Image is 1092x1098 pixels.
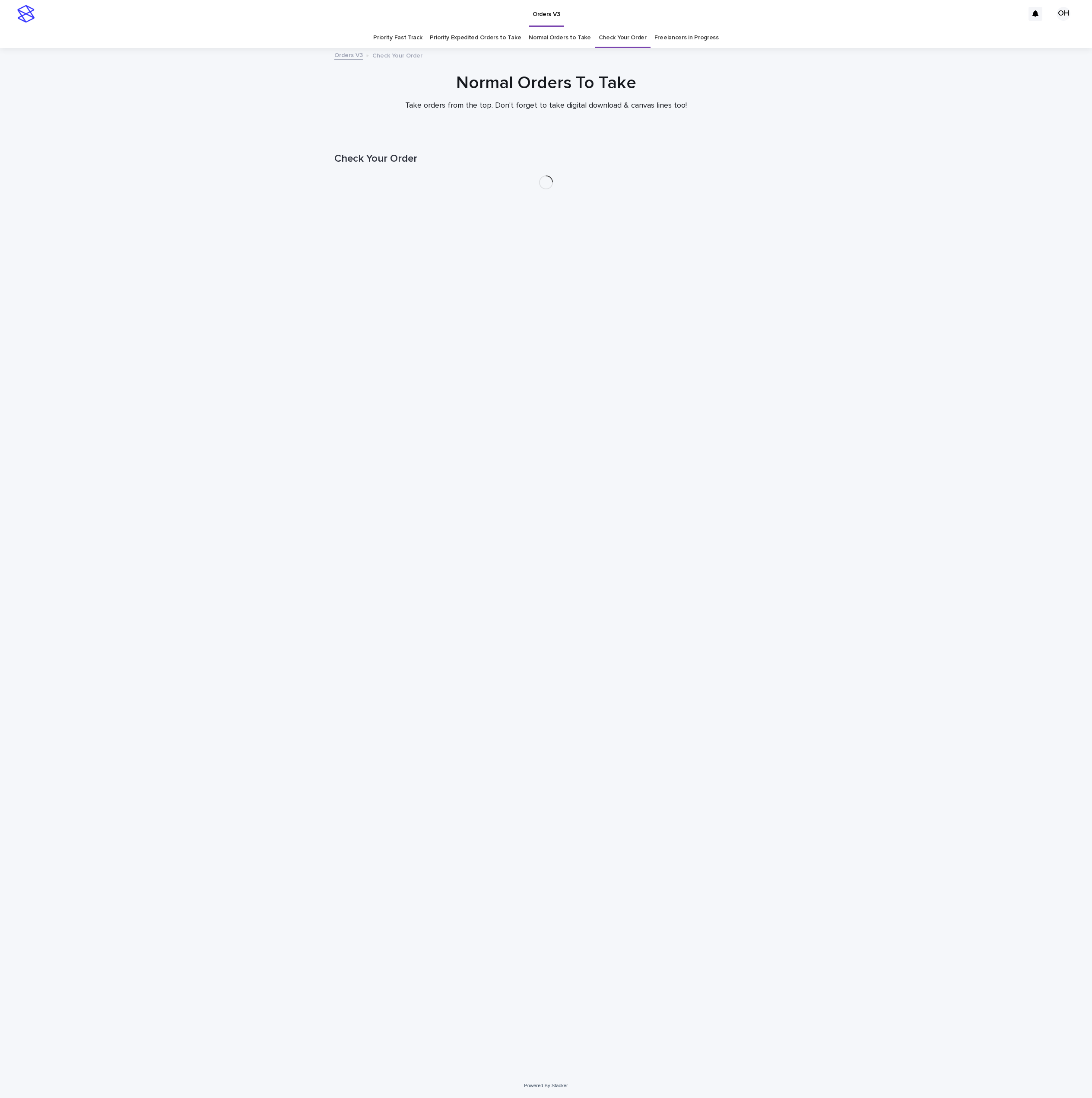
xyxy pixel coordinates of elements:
h1: Check Your Order [334,153,758,165]
a: Orders V3 [334,50,363,60]
a: Freelancers in Progress [654,28,719,48]
h1: Normal Orders To Take [334,73,758,93]
a: Priority Fast Track [373,28,422,48]
a: Check Your Order [599,28,647,48]
a: Powered By Stacker [524,1083,568,1088]
div: OH [1057,7,1070,21]
a: Priority Expedited Orders to Take [430,28,521,48]
a: Normal Orders to Take [529,28,591,48]
img: stacker-logo-s-only.png [17,5,35,22]
p: Check Your Order [372,50,422,60]
p: Take orders from the top. Don't forget to take digital download & canvas lines too! [373,101,719,111]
